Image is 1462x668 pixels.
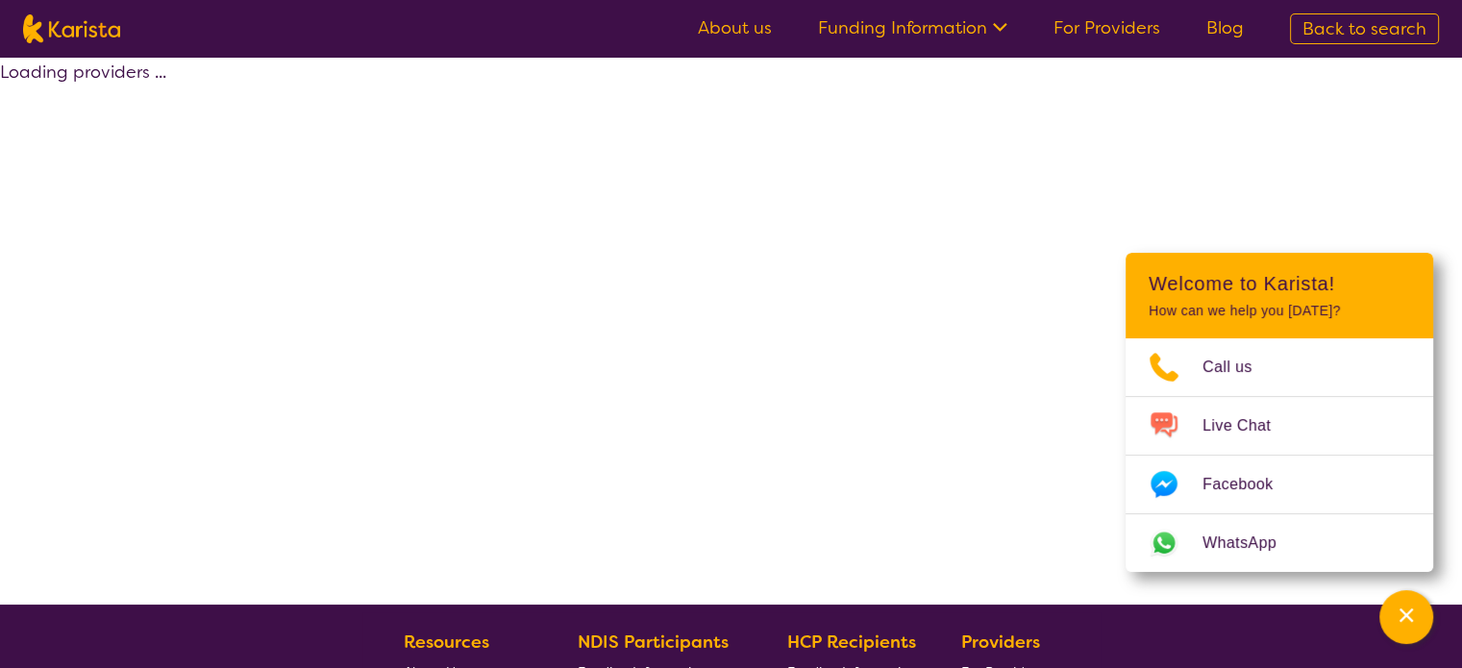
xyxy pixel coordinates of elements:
[1202,411,1294,440] span: Live Chat
[1379,590,1433,644] button: Channel Menu
[1202,529,1300,557] span: WhatsApp
[1053,16,1160,39] a: For Providers
[1302,17,1426,40] span: Back to search
[1202,353,1276,382] span: Call us
[1202,470,1296,499] span: Facebook
[1126,514,1433,572] a: Web link opens in a new tab.
[1149,303,1410,319] p: How can we help you [DATE]?
[1126,253,1433,572] div: Channel Menu
[23,14,120,43] img: Karista logo
[1206,16,1244,39] a: Blog
[787,631,916,654] b: HCP Recipients
[1149,272,1410,295] h2: Welcome to Karista!
[1290,13,1439,44] a: Back to search
[404,631,489,654] b: Resources
[961,631,1040,654] b: Providers
[578,631,729,654] b: NDIS Participants
[698,16,772,39] a: About us
[818,16,1007,39] a: Funding Information
[1126,338,1433,572] ul: Choose channel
